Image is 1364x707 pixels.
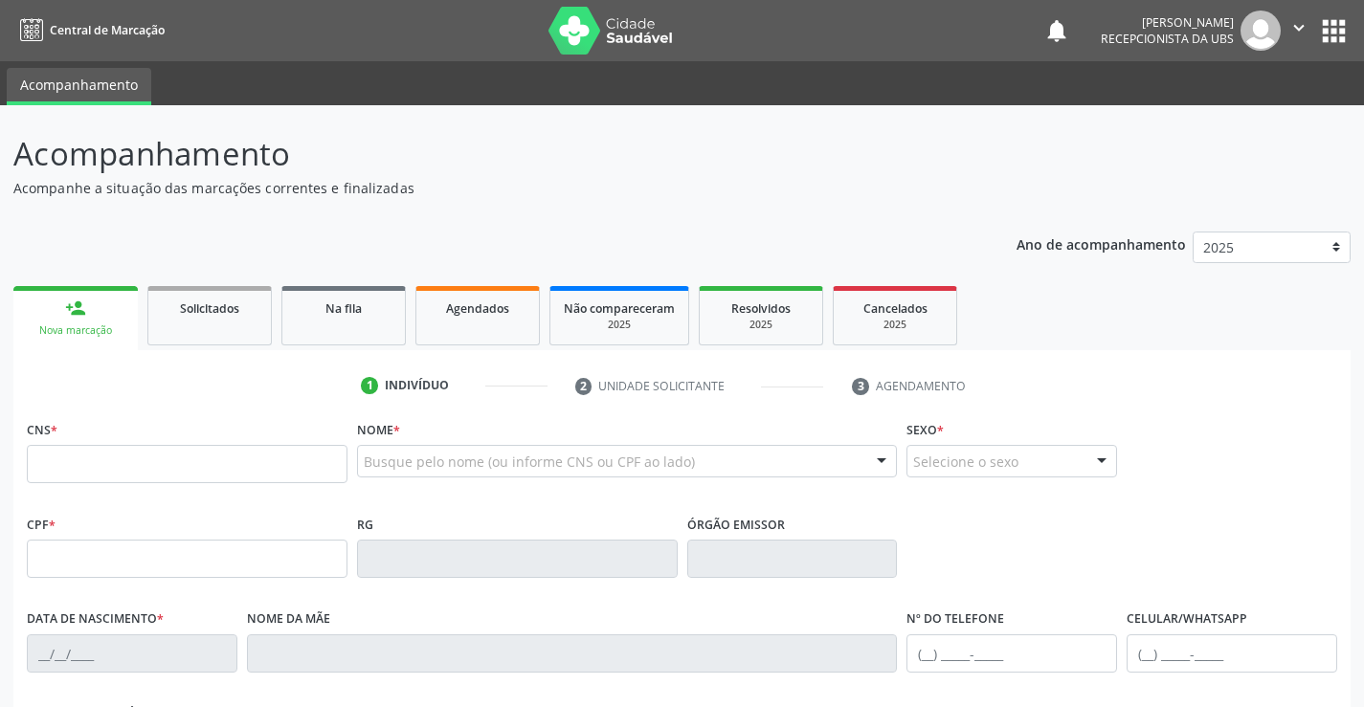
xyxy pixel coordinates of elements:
button:  [1281,11,1317,51]
label: Sexo [906,415,944,445]
div: [PERSON_NAME] [1101,14,1234,31]
span: Resolvidos [731,300,791,317]
span: Selecione o sexo [913,452,1018,472]
div: Indivíduo [385,377,449,394]
input: (__) _____-_____ [906,634,1117,673]
label: Nome da mãe [247,605,330,634]
span: Solicitados [180,300,239,317]
p: Acompanhe a situação das marcações correntes e finalizadas [13,178,950,198]
p: Ano de acompanhamento [1017,232,1186,255]
div: person_add [65,298,86,319]
label: Data de nascimento [27,605,164,634]
div: 1 [361,377,378,394]
label: RG [357,510,373,540]
label: Nome [357,415,400,445]
span: Na fila [325,300,362,317]
input: __/__/____ [27,634,237,673]
i:  [1288,17,1309,38]
div: 2025 [847,318,943,332]
span: Agendados [446,300,509,317]
label: CPF [27,510,56,540]
label: Celular/WhatsApp [1127,605,1247,634]
label: Nº do Telefone [906,605,1004,634]
span: Não compareceram [564,300,675,317]
div: 2025 [564,318,675,332]
span: Cancelados [863,300,928,317]
img: img [1241,11,1281,51]
p: Acompanhamento [13,130,950,178]
button: notifications [1043,17,1070,44]
label: Órgão emissor [687,510,785,540]
span: Recepcionista da UBS [1101,31,1234,47]
span: Busque pelo nome (ou informe CNS ou CPF ao lado) [364,452,695,472]
div: Nova marcação [27,323,124,338]
label: CNS [27,415,57,445]
span: Central de Marcação [50,22,165,38]
input: (__) _____-_____ [1127,634,1337,673]
a: Central de Marcação [13,14,165,46]
a: Acompanhamento [7,68,151,105]
div: 2025 [713,318,809,332]
button: apps [1317,14,1351,48]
